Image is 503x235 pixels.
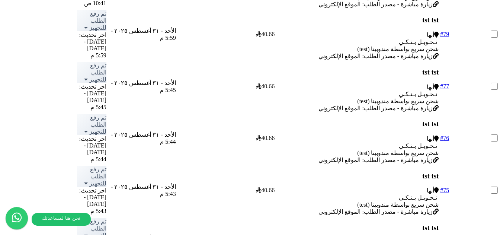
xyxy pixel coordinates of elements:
span: 40.66 [256,187,275,193]
span: الأحد - ٣١ أغسطس ٢٠٢٥ - 5:43 م [111,184,176,197]
h3: tst tst [276,68,439,76]
a: #77 [440,83,449,89]
span: تـحـويـل بـنـكـي [399,194,437,201]
span: أبها [427,84,434,90]
span: 40.66 [256,31,275,37]
span: 40.66 [256,135,275,141]
a: #75 [440,187,449,193]
div: اخر تحديث: [DATE] - [DATE] 5:44 م [77,135,106,163]
span: زيارة مباشرة - مصدر الطلب: الموقع الإلكتروني [318,209,433,215]
h3: tst tst [276,224,439,232]
span: زيارة مباشرة - مصدر الطلب: الموقع الإلكتروني [318,157,433,163]
span: الأحد - ٣١ أغسطس ٢٠٢٥ - 5:59 م [111,28,176,41]
span: # [440,135,443,141]
div: اخر تحديث: [DATE] - [DATE] 5:59 م [77,31,106,59]
span: أبها [427,136,434,142]
span: تم رفع الطلب للتجهيز [89,166,106,187]
span: زيارة مباشرة - مصدر الطلب: الموقع الإلكتروني [318,1,433,7]
span: زيارة مباشرة - مصدر الطلب: الموقع الإلكتروني [318,105,433,111]
span: تـحـويـل بـنـكـي [399,91,437,97]
span: تم رفع الطلب للتجهيز [89,10,106,31]
div: اخر تحديث: [DATE] - [DATE] 5:45 م [77,83,106,111]
a: #79 [440,31,449,37]
span: تـحـويـل بـنـكـي [399,143,437,149]
div: اخر تحديث: [DATE] - [DATE] 5:43 م [77,187,106,215]
span: زيارة مباشرة - مصدر الطلب: الموقع الإلكتروني [318,53,433,59]
span: 40.66 [256,83,275,89]
h3: tst tst [276,16,439,24]
h3: tst tst [276,120,439,128]
span: # [440,83,443,89]
span: الأحد - ٣١ أغسطس ٢٠٢٥ - 5:44 م [111,131,176,145]
span: شحن سريع بواسطة مندوبينا (test) [357,46,439,52]
span: شحن سريع بواسطة مندوبينا (test) [357,98,439,104]
span: شحن سريع بواسطة مندوبينا (test) [357,201,439,208]
span: أبها [427,187,434,194]
span: تم رفع الطلب للتجهيز [89,62,106,83]
span: تـحـويـل بـنـكـي [399,39,437,45]
span: # [440,187,443,193]
span: أبها [427,32,434,38]
a: #76 [440,135,449,141]
span: الأحد - ٣١ أغسطس ٢٠٢٥ - 5:45 م [111,80,176,93]
span: شحن سريع بواسطة مندوبينا (test) [357,150,439,156]
h3: tst tst [276,172,439,180]
span: تم رفع الطلب للتجهيز [89,114,106,135]
span: # [440,31,443,37]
